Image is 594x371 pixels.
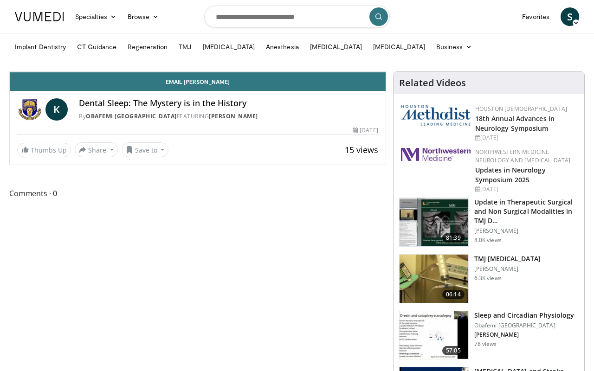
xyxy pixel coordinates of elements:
a: K [45,98,68,121]
h3: TMJ [MEDICAL_DATA] [474,254,541,263]
span: 81:39 [442,233,465,243]
div: [DATE] [353,126,378,134]
a: Browse [122,7,165,26]
p: [PERSON_NAME] [474,265,541,273]
img: YnsoiyZ7RKL_cU8H4xMDoxOjB1O8AjAz.150x105_q85_crop-smart_upscale.jpg [400,198,468,246]
a: 18th Annual Advances in Neurology Symposium [475,114,555,133]
input: Search topics, interventions [204,6,390,28]
img: VuMedi Logo [15,12,64,21]
img: 5e4488cc-e109-4a4e-9fd9-73bb9237ee91.png.150x105_q85_autocrop_double_scale_upscale_version-0.2.png [401,105,471,126]
span: 57:05 [442,346,465,355]
img: 96b15d97-a8e7-4ffd-a6c1-56b0956b6dc4.150x105_q85_crop-smart_upscale.jpg [400,255,468,303]
a: Business [431,38,478,56]
a: Houston [DEMOGRAPHIC_DATA] [475,105,567,113]
a: TMJ [173,38,197,56]
a: Favorites [517,7,555,26]
a: [MEDICAL_DATA] [304,38,368,56]
a: [MEDICAL_DATA] [368,38,431,56]
a: Anesthesia [260,38,304,56]
h3: Update in Therapeutic Surgical and Non Surgical Modalities in TMJ D… [474,198,579,225]
div: [DATE] [475,185,577,193]
p: 8.0K views [474,237,502,244]
span: 06:14 [442,290,465,299]
img: Obafemi Awolowo University [17,98,42,121]
img: de0dd24a-ab08-48a0-b002-fd5f0969979e.150x105_q85_crop-smart_upscale.jpg [400,311,468,359]
div: By FEATURING [79,112,378,121]
a: 06:14 TMJ [MEDICAL_DATA] [PERSON_NAME] 6.3K views [399,254,579,303]
p: 78 views [474,340,497,348]
a: S [561,7,579,26]
p: [PERSON_NAME] [474,331,575,339]
a: Thumbs Up [17,143,71,157]
a: Updates in Neurology Symposium 2025 [475,166,546,184]
a: CT Guidance [71,38,122,56]
a: Email [PERSON_NAME] [10,72,386,91]
a: Specialties [70,7,122,26]
a: [MEDICAL_DATA] [197,38,260,56]
a: [PERSON_NAME] [209,112,258,120]
a: Northwestern Medicine Neurology and [MEDICAL_DATA] [475,148,571,164]
span: 15 views [345,144,378,155]
div: [DATE] [475,134,577,142]
h3: Sleep and Circadian Physiology [474,311,575,320]
h4: Related Videos [399,77,466,89]
p: [PERSON_NAME] [474,227,579,235]
span: Comments 0 [9,187,386,199]
a: 81:39 Update in Therapeutic Surgical and Non Surgical Modalities in TMJ D… [PERSON_NAME] 8.0K views [399,198,579,247]
a: Implant Dentistry [9,38,71,56]
p: 6.3K views [474,275,502,282]
a: Regeneration [122,38,173,56]
p: Obafemi [GEOGRAPHIC_DATA] [474,322,575,329]
img: 2a462fb6-9365-492a-ac79-3166a6f924d8.png.150x105_q85_autocrop_double_scale_upscale_version-0.2.jpg [401,148,471,161]
h4: Dental Sleep: The Mystery is in the History [79,98,378,109]
a: Obafemi [GEOGRAPHIC_DATA] [86,112,177,120]
a: 57:05 Sleep and Circadian Physiology Obafemi [GEOGRAPHIC_DATA] [PERSON_NAME] 78 views [399,311,579,360]
button: Share [75,142,118,157]
button: Save to [122,142,169,157]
